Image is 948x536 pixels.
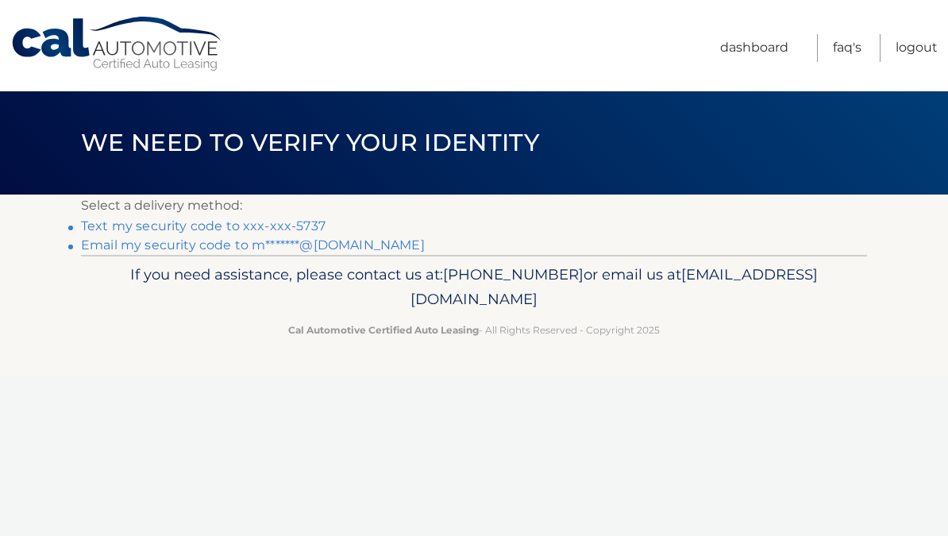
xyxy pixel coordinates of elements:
a: Logout [896,34,938,62]
span: [PHONE_NUMBER] [443,265,584,283]
a: Cal Automotive [10,16,225,72]
span: We need to verify your identity [81,128,539,157]
strong: Cal Automotive Certified Auto Leasing [288,324,479,336]
p: Select a delivery method: [81,195,867,217]
a: Dashboard [720,34,788,62]
p: - All Rights Reserved - Copyright 2025 [91,322,857,338]
p: If you need assistance, please contact us at: or email us at [91,262,857,313]
a: Email my security code to m*******@[DOMAIN_NAME] [81,237,425,253]
a: FAQ's [833,34,861,62]
a: Text my security code to xxx-xxx-5737 [81,218,326,233]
